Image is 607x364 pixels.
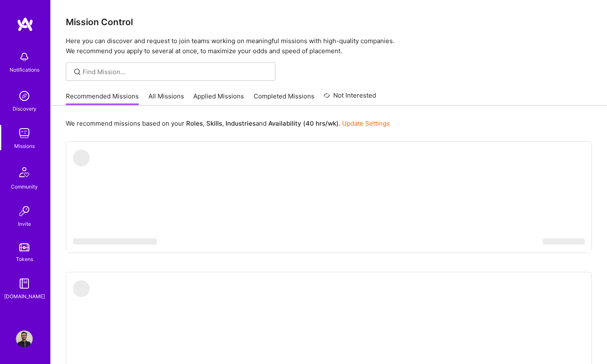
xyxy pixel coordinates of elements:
b: Skills [206,119,222,127]
b: Industries [226,119,256,127]
a: Not Interested [324,90,376,106]
i: icon SearchGrey [73,67,82,77]
a: Completed Missions [254,92,314,106]
div: Tokens [16,255,33,263]
p: Here you can discover and request to join teams working on meaningful missions with high-quality ... [66,36,592,56]
a: Applied Missions [193,92,244,106]
img: bell [16,49,33,65]
a: Recommended Missions [66,92,139,106]
div: [DOMAIN_NAME] [4,292,45,301]
img: discovery [16,88,33,104]
input: Find Mission... [83,67,269,76]
div: Missions [14,142,35,150]
div: Notifications [10,65,39,74]
img: Invite [16,203,33,219]
img: teamwork [16,125,33,142]
a: Update Settings [342,119,390,127]
img: User Avatar [16,330,33,347]
div: Invite [18,219,31,228]
div: Community [11,182,38,191]
b: Availability (40 hrs/wk) [268,119,339,127]
img: Community [14,162,34,182]
img: tokens [19,243,29,251]
p: We recommend missions based on your , , and . [66,119,390,128]
h3: Mission Control [66,17,592,27]
b: Roles [186,119,203,127]
div: Discovery [13,104,36,113]
a: All Missions [148,92,184,106]
a: User Avatar [14,330,35,347]
img: logo [17,17,34,32]
img: guide book [16,275,33,292]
